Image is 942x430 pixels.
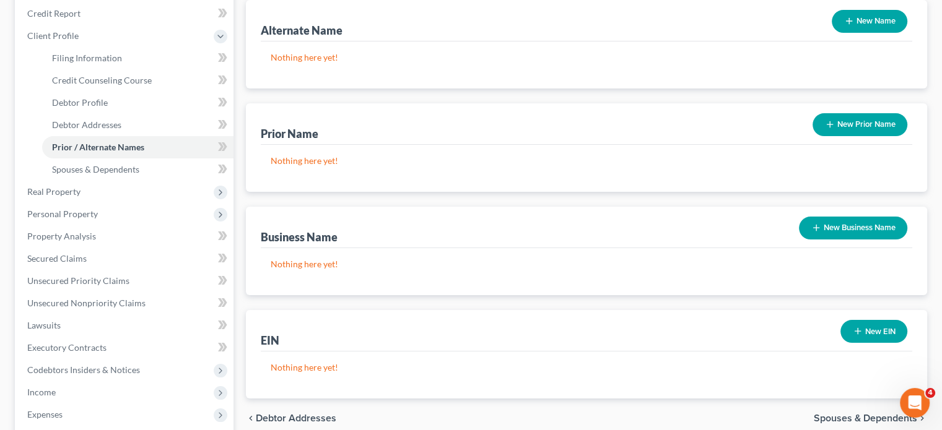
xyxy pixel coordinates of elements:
[17,225,233,247] a: Property Analysis
[27,30,79,41] span: Client Profile
[271,155,902,167] p: Nothing here yet!
[42,47,233,69] a: Filing Information
[261,333,279,348] div: EIN
[246,413,336,423] button: chevron_left Debtor Addresses
[832,10,907,33] button: New Name
[271,361,902,374] p: Nothing here yet!
[917,413,927,423] i: chevron_right
[52,53,122,63] span: Filing Information
[52,97,108,108] span: Debtor Profile
[27,364,140,375] span: Codebtors Insiders & Notices
[42,114,233,136] a: Debtor Addresses
[17,247,233,270] a: Secured Claims
[799,217,907,239] button: New Business Name
[27,342,107,353] span: Executory Contracts
[27,253,87,264] span: Secured Claims
[27,387,56,397] span: Income
[17,270,233,292] a: Unsecured Priority Claims
[42,69,233,92] a: Credit Counseling Course
[27,409,63,419] span: Expenses
[52,142,144,152] span: Prior / Alternate Names
[17,337,233,359] a: Executory Contracts
[27,186,81,197] span: Real Property
[246,413,256,423] i: chevron_left
[840,320,907,343] button: New EIN
[27,320,61,330] span: Lawsuits
[52,75,152,85] span: Credit Counseling Course
[42,92,233,114] a: Debtor Profile
[27,209,98,219] span: Personal Property
[900,388,930,418] iframe: Intercom live chat
[17,314,233,337] a: Lawsuits
[261,230,338,244] div: Business Name
[271,51,902,64] p: Nothing here yet!
[17,2,233,25] a: Credit Report
[925,388,935,398] span: 4
[27,8,81,19] span: Credit Report
[256,413,336,423] span: Debtor Addresses
[42,158,233,181] a: Spouses & Dependents
[42,136,233,158] a: Prior / Alternate Names
[813,113,907,136] button: New Prior Name
[271,258,902,270] p: Nothing here yet!
[27,275,129,286] span: Unsecured Priority Claims
[261,23,342,38] div: Alternate Name
[814,413,917,423] span: Spouses & Dependents
[17,292,233,314] a: Unsecured Nonpriority Claims
[52,119,121,130] span: Debtor Addresses
[52,164,139,174] span: Spouses & Dependents
[814,413,927,423] button: Spouses & Dependents chevron_right
[27,231,96,241] span: Property Analysis
[261,126,318,141] div: Prior Name
[27,298,146,308] span: Unsecured Nonpriority Claims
